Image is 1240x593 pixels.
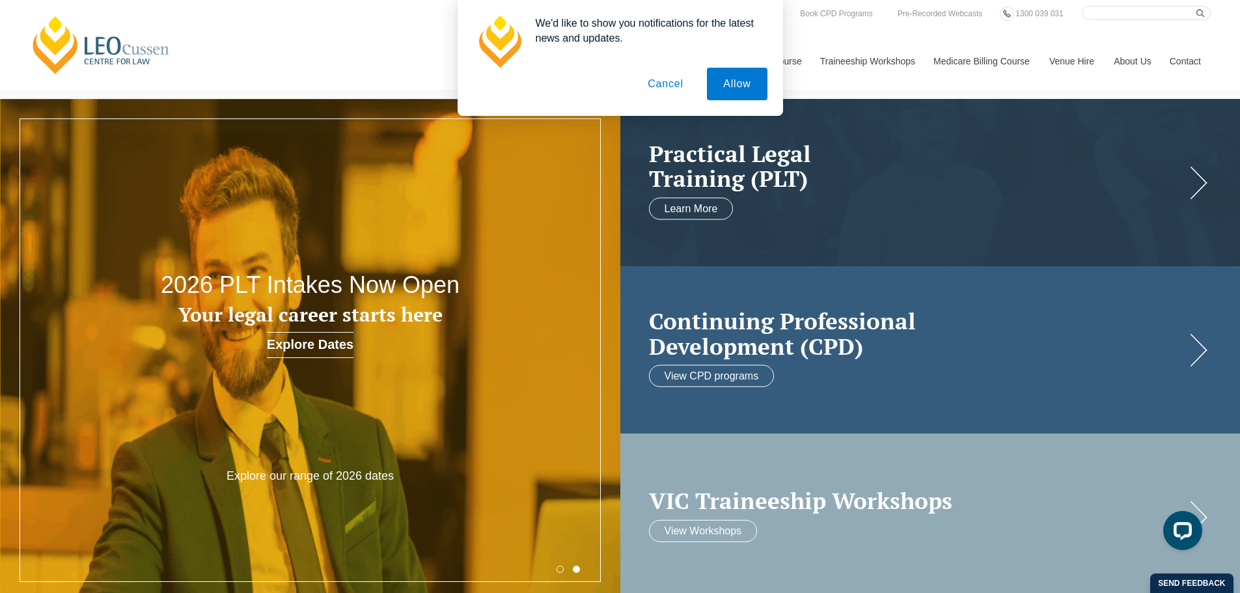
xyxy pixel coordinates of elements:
a: Practical LegalTraining (PLT) [649,141,1186,191]
a: Explore Dates [267,332,353,358]
h3: Your legal career starts here [124,304,497,325]
a: View CPD programs [649,365,775,387]
button: Allow [707,68,767,100]
button: Cancel [631,68,700,100]
h2: Practical Legal Training (PLT) [649,141,1186,191]
a: View Workshops [649,519,758,542]
button: 2 [573,566,580,573]
h2: Continuing Professional Development (CPD) [649,309,1186,359]
button: 1 [557,566,564,573]
img: notification icon [473,16,525,68]
a: Learn More [649,197,734,219]
h2: 2026 PLT Intakes Now Open [124,272,497,298]
a: Continuing ProfessionalDevelopment (CPD) [649,309,1186,359]
div: We'd like to show you notifications for the latest news and updates. [525,16,767,46]
a: VIC Traineeship Workshops [649,488,1186,514]
iframe: LiveChat chat widget [1153,506,1207,560]
p: Explore our range of 2026 dates [186,469,434,484]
